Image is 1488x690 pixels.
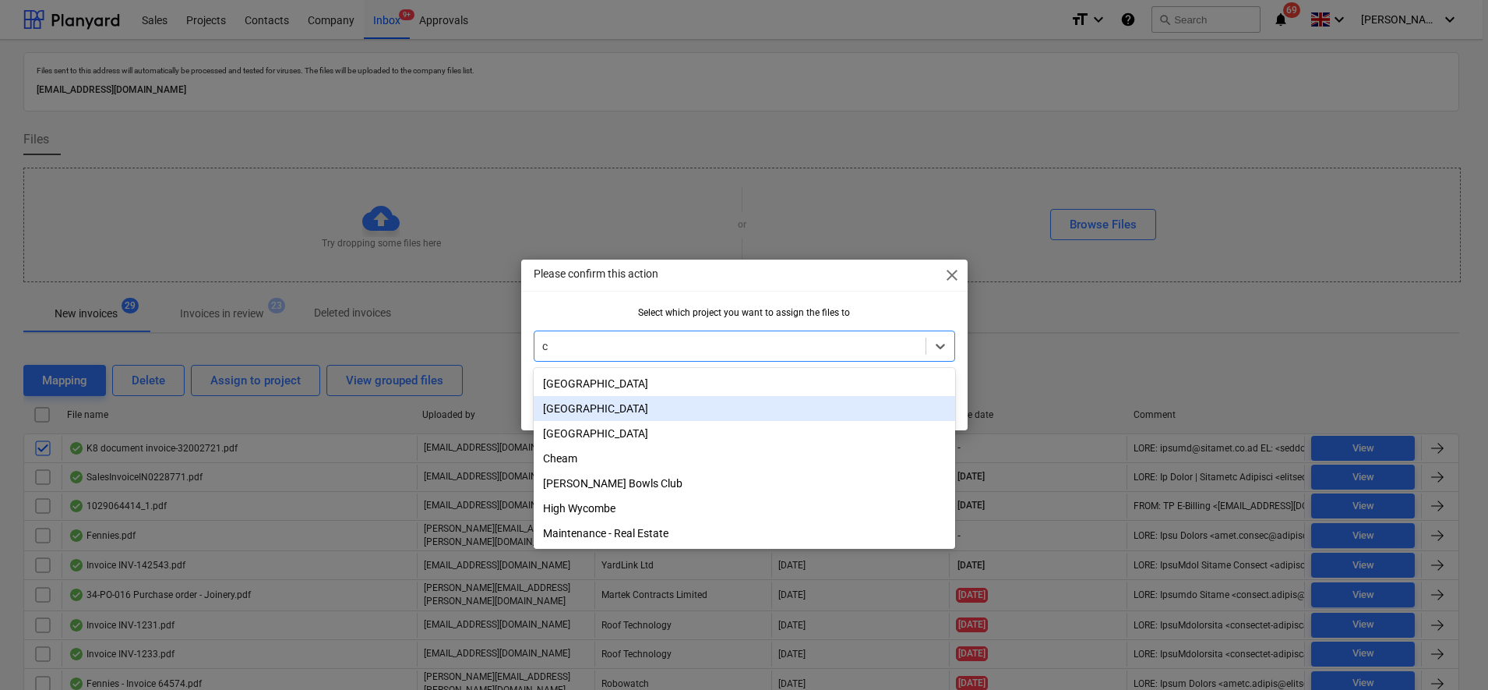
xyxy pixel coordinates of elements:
[534,371,955,396] div: Richmond
[534,471,955,496] div: [PERSON_NAME] Bowls Club
[534,521,955,546] div: Maintenance - Real Estate
[534,496,955,521] div: High Wycombe
[534,396,955,421] div: Twickenham
[534,471,955,496] div: Cyphers Bowls Club
[534,307,955,318] div: Select which project you want to assign the files to
[534,446,955,471] div: Cheam
[534,396,955,421] div: [GEOGRAPHIC_DATA]
[943,266,961,285] span: close
[534,266,658,282] p: Please confirm this action
[534,421,955,446] div: [GEOGRAPHIC_DATA]
[534,371,955,396] div: [GEOGRAPHIC_DATA]
[534,421,955,446] div: Clapham North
